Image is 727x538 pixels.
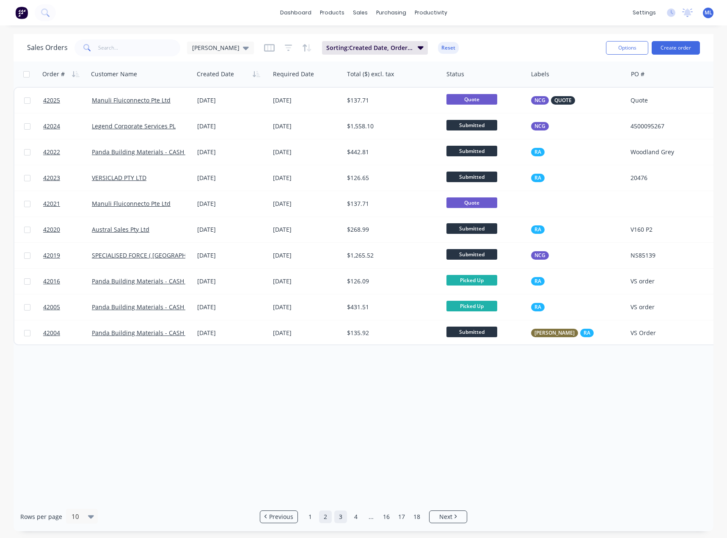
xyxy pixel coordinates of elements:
[43,191,92,216] a: 42021
[92,277,199,285] a: Panda Building Materials - CASH SALE
[438,42,459,54] button: Reset
[197,225,266,234] div: [DATE]
[92,329,199,337] a: Panda Building Materials - CASH SALE
[534,174,541,182] span: RA
[92,174,146,182] a: VERSICLAD PTY LTD
[43,294,92,320] a: 42005
[631,96,711,105] div: Quote
[43,269,92,294] a: 42016
[531,251,549,260] button: NCG
[446,70,464,78] div: Status
[273,277,340,286] div: [DATE]
[531,174,545,182] button: RA
[347,277,435,286] div: $126.09
[531,148,545,156] button: RA
[43,243,92,268] a: 42019
[197,200,266,208] div: [DATE]
[260,513,297,521] a: Previous page
[372,6,410,19] div: purchasing
[334,510,347,523] a: Page 3
[534,251,545,260] span: NCG
[446,249,497,260] span: Submitted
[347,174,435,182] div: $126.65
[347,225,435,234] div: $268.99
[92,251,212,259] a: SPECIALISED FORCE ( [GEOGRAPHIC_DATA])
[446,275,497,286] span: Picked Up
[43,165,92,191] a: 42023
[273,70,314,78] div: Required Date
[534,148,541,156] span: RA
[395,510,408,523] a: Page 17
[197,122,266,130] div: [DATE]
[347,329,435,337] div: $135.92
[531,96,575,105] button: NCGQUOTE
[631,251,711,260] div: NS85139
[349,6,372,19] div: sales
[42,70,65,78] div: Order #
[92,225,149,233] a: Austral Sales Pty Ltd
[43,200,60,208] span: 42021
[92,148,199,156] a: Panda Building Materials - CASH SALE
[631,174,711,182] div: 20476
[273,122,340,130] div: [DATE]
[98,39,181,56] input: Search...
[43,329,60,337] span: 42004
[273,329,340,337] div: [DATE]
[27,44,68,52] h1: Sales Orders
[631,329,711,337] div: VS Order
[531,329,594,337] button: [PERSON_NAME]RA
[631,148,711,156] div: Woodland Grey
[531,225,545,234] button: RA
[92,200,171,208] a: Manuli Fluiconnecto Pte Ltd
[446,301,497,311] span: Picked Up
[319,510,332,523] a: Page 2 is your current page
[43,122,60,130] span: 42024
[43,88,92,113] a: 42025
[316,6,349,19] div: products
[628,6,660,19] div: settings
[197,148,266,156] div: [DATE]
[273,225,340,234] div: [DATE]
[304,510,317,523] a: Page 1
[197,251,266,260] div: [DATE]
[347,96,435,105] div: $137.71
[43,96,60,105] span: 42025
[43,148,60,156] span: 42022
[534,96,545,105] span: NCG
[534,303,541,311] span: RA
[326,44,413,52] span: Sorting: Created Date, Order #
[197,329,266,337] div: [DATE]
[92,122,176,130] a: Legend Corporate Services PL
[273,96,340,105] div: [DATE]
[347,70,394,78] div: Total ($) excl. tax
[273,200,340,208] div: [DATE]
[197,277,266,286] div: [DATE]
[43,217,92,242] a: 42020
[350,510,362,523] a: Page 4
[446,197,497,208] span: Quote
[347,148,435,156] div: $442.81
[446,120,497,130] span: Submitted
[43,303,60,311] span: 42005
[631,303,711,311] div: VS order
[43,277,60,286] span: 42016
[554,96,572,105] span: QUOTE
[531,303,545,311] button: RA
[380,510,393,523] a: Page 16
[631,122,711,130] div: 4500095267
[43,251,60,260] span: 42019
[273,303,340,311] div: [DATE]
[365,510,377,523] a: Jump forward
[531,70,549,78] div: Labels
[446,94,497,105] span: Quote
[197,70,234,78] div: Created Date
[446,223,497,234] span: Submitted
[273,174,340,182] div: [DATE]
[273,148,340,156] div: [DATE]
[705,9,712,17] span: ML
[410,510,423,523] a: Page 18
[606,41,648,55] button: Options
[197,96,266,105] div: [DATE]
[347,122,435,130] div: $1,558.10
[43,174,60,182] span: 42023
